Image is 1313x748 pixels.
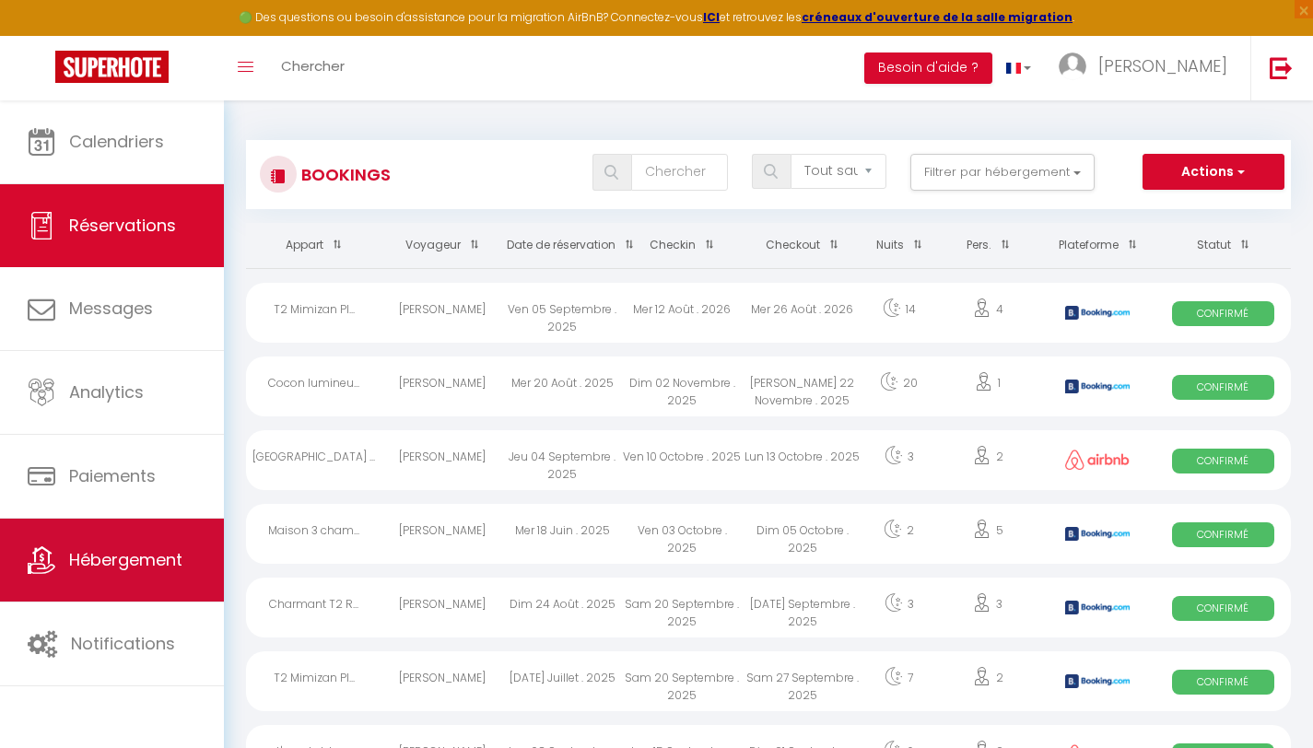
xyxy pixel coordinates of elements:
th: Sort by guest [381,223,501,268]
span: Réservations [69,214,176,237]
th: Sort by status [1155,223,1291,268]
th: Sort by rentals [246,223,381,268]
span: Hébergement [69,548,182,571]
a: ... [PERSON_NAME] [1045,36,1250,100]
button: Besoin d'aide ? [864,53,992,84]
input: Chercher [631,154,727,191]
img: ... [1059,53,1086,80]
a: Chercher [267,36,358,100]
span: Notifications [71,632,175,655]
th: Sort by channel [1040,223,1155,268]
span: Calendriers [69,130,164,153]
th: Sort by booking date [502,223,622,268]
th: Sort by checkout [743,223,862,268]
h3: Bookings [297,154,391,195]
button: Filtrer par hébergement [910,154,1095,191]
span: Paiements [69,464,156,487]
a: ICI [703,9,720,25]
button: Ouvrir le widget de chat LiveChat [15,7,70,63]
button: Actions [1143,154,1284,191]
th: Sort by nights [862,223,935,268]
th: Sort by people [935,223,1039,268]
img: logout [1270,56,1293,79]
span: Chercher [281,56,345,76]
img: Super Booking [55,51,169,83]
span: [PERSON_NAME] [1098,54,1227,77]
a: créneaux d'ouverture de la salle migration [802,9,1073,25]
span: Analytics [69,380,144,403]
span: Messages [69,297,153,320]
th: Sort by checkin [622,223,742,268]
